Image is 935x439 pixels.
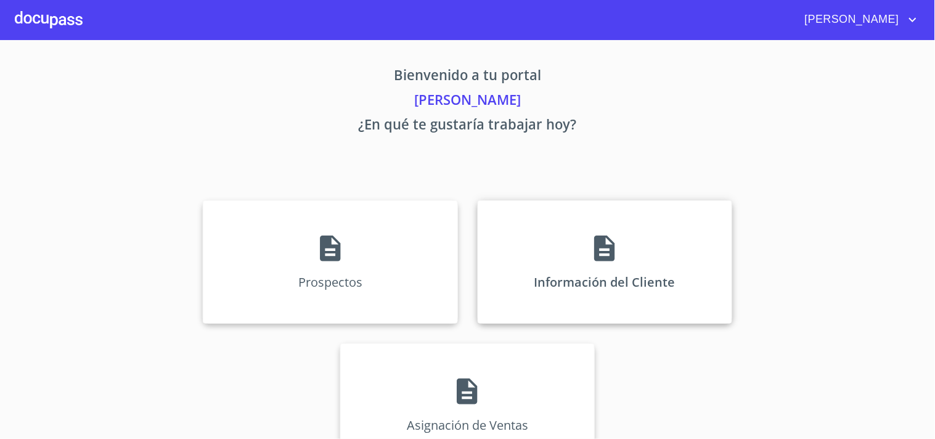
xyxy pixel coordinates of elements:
p: Asignación de Ventas [407,417,528,433]
span: [PERSON_NAME] [796,10,905,30]
p: [PERSON_NAME] [88,89,847,114]
button: account of current user [796,10,920,30]
p: Bienvenido a tu portal [88,65,847,89]
p: Prospectos [298,274,362,290]
p: Información del Cliente [534,274,676,290]
p: ¿En qué te gustaría trabajar hoy? [88,114,847,139]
